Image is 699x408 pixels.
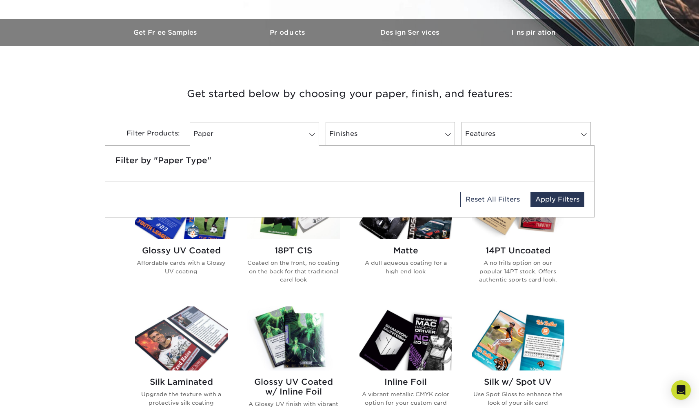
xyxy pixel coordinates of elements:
[460,192,525,207] a: Reset All Filters
[350,29,472,36] h3: Design Services
[247,377,340,397] h2: Glossy UV Coated w/ Inline Foil
[247,306,340,370] img: Glossy UV Coated w/ Inline Foil Trading Cards
[111,75,588,112] h3: Get started below by choosing your paper, finish, and features:
[359,306,452,370] img: Inline Foil Trading Cards
[350,19,472,46] a: Design Services
[247,259,340,284] p: Coated on the front, no coating on the back for that traditional card look
[247,246,340,255] h2: 18PT C1S
[135,259,228,275] p: Affordable cards with a Glossy UV coating
[135,377,228,387] h2: Silk Laminated
[135,246,228,255] h2: Glossy UV Coated
[530,192,584,207] a: Apply Filters
[190,122,319,146] a: Paper
[472,19,595,46] a: Inspiration
[247,175,340,297] a: 18PT C1S Trading Cards 18PT C1S Coated on the front, no coating on the back for that traditional ...
[472,175,564,297] a: 14PT Uncoated Trading Cards 14PT Uncoated A no frills option on our popular 14PT stock. Offers au...
[227,29,350,36] h3: Products
[472,259,564,284] p: A no frills option on our popular 14PT stock. Offers authentic sports card look.
[105,29,227,36] h3: Get Free Samples
[115,155,584,165] h5: Filter by "Paper Type"
[359,390,452,407] p: A vibrant metallic CMYK color option for your custom card
[135,390,228,407] p: Upgrade the texture with a protective silk coating
[359,175,452,297] a: Matte Trading Cards Matte A dull aqueous coating for a high end look
[472,377,564,387] h2: Silk w/ Spot UV
[671,380,691,400] div: Open Intercom Messenger
[472,390,564,407] p: Use Spot Gloss to enhance the look of your silk card
[105,122,186,146] div: Filter Products:
[135,306,228,370] img: Silk Laminated Trading Cards
[359,246,452,255] h2: Matte
[326,122,455,146] a: Finishes
[105,19,227,46] a: Get Free Samples
[359,377,452,387] h2: Inline Foil
[472,29,595,36] h3: Inspiration
[359,259,452,275] p: A dull aqueous coating for a high end look
[472,306,564,370] img: Silk w/ Spot UV Trading Cards
[135,175,228,297] a: Glossy UV Coated Trading Cards Glossy UV Coated Affordable cards with a Glossy UV coating
[462,122,591,146] a: Features
[472,246,564,255] h2: 14PT Uncoated
[227,19,350,46] a: Products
